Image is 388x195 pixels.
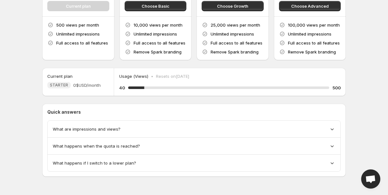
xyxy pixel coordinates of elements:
button: Choose Advanced [279,1,341,11]
p: Unlimited impressions [288,31,331,37]
h5: 500 [332,85,341,91]
span: What are impressions and views? [53,126,120,132]
p: Remove Spark branding [288,49,336,55]
p: Unlimited impressions [134,31,177,37]
p: Full access to all features [288,40,340,46]
p: Remove Spark branding [134,49,182,55]
button: Choose Basic [125,1,187,11]
button: Choose Growth [202,1,264,11]
p: Full access to all features [211,40,262,46]
a: Open chat [361,169,380,189]
span: Choose Advanced [291,3,329,9]
p: Unlimited impressions [56,31,100,37]
h5: Current plan [47,73,73,79]
h5: 40 [119,85,125,91]
span: Choose Basic [142,3,169,9]
p: 500 views per month [56,22,99,28]
p: 10,000 views per month [134,22,182,28]
p: Full access to all features [134,40,185,46]
span: 0$ USD/month [73,82,101,88]
span: What happens if I switch to a lower plan? [53,160,136,166]
span: What happens when the quota is reached? [53,143,140,149]
span: STARTER [50,83,68,88]
p: • [151,73,153,79]
p: Full access to all features [56,40,108,46]
p: Remove Spark branding [211,49,259,55]
p: Usage (Views) [119,73,148,79]
p: Unlimited impressions [211,31,254,37]
p: 25,000 views per month [211,22,260,28]
p: 100,000 views per month [288,22,340,28]
p: Quick answers [47,109,341,115]
p: Resets on [DATE] [156,73,189,79]
span: Choose Growth [217,3,248,9]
